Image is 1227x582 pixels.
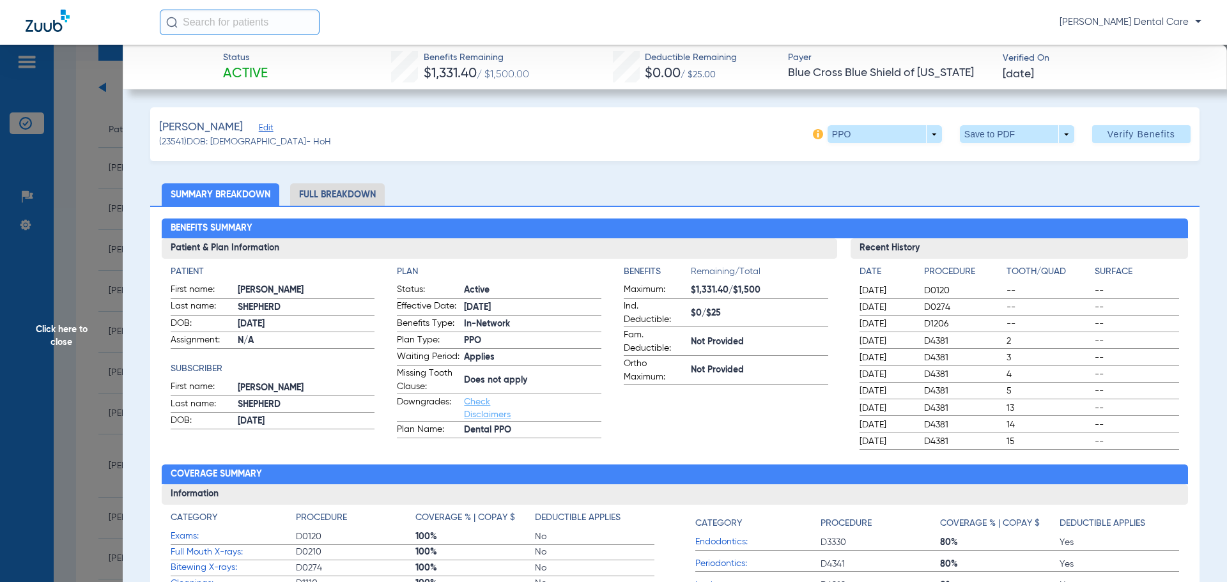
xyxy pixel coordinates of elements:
[464,301,601,314] span: [DATE]
[159,119,243,135] span: [PERSON_NAME]
[940,558,1060,571] span: 80%
[624,265,691,279] h4: Benefits
[940,511,1060,535] app-breakdown-title: Coverage % | Copay $
[695,557,821,571] span: Periodontics:
[1060,16,1201,29] span: [PERSON_NAME] Dental Care
[464,318,601,331] span: In-Network
[821,536,940,549] span: D3330
[238,415,375,428] span: [DATE]
[464,374,601,387] span: Does not apply
[535,562,654,574] span: No
[162,238,837,259] h3: Patient & Plan Information
[860,301,913,314] span: [DATE]
[860,435,913,448] span: [DATE]
[162,464,1189,485] h2: Coverage Summary
[166,17,178,28] img: Search Icon
[695,511,821,535] app-breakdown-title: Category
[1007,402,1091,415] span: 13
[624,328,686,355] span: Fam. Deductible:
[26,10,70,32] img: Zuub Logo
[691,265,828,283] span: Remaining/Total
[290,183,385,206] li: Full Breakdown
[1060,511,1179,535] app-breakdown-title: Deductible Applies
[821,511,940,535] app-breakdown-title: Procedure
[1060,517,1145,530] h4: Deductible Applies
[171,362,375,376] h4: Subscriber
[171,511,217,525] h4: Category
[940,536,1060,549] span: 80%
[535,511,621,525] h4: Deductible Applies
[535,511,654,529] app-breakdown-title: Deductible Applies
[624,300,686,326] span: Ind. Deductible:
[860,418,913,431] span: [DATE]
[397,317,459,332] span: Benefits Type:
[159,135,331,149] span: (23541) DOB: [DEMOGRAPHIC_DATA] - HoH
[924,435,1002,448] span: D4381
[1095,351,1179,364] span: --
[238,284,375,297] span: [PERSON_NAME]
[691,335,828,349] span: Not Provided
[1095,318,1179,330] span: --
[171,333,233,349] span: Assignment:
[1095,402,1179,415] span: --
[860,318,913,330] span: [DATE]
[397,395,459,421] span: Downgrades:
[1007,318,1091,330] span: --
[162,218,1189,239] h2: Benefits Summary
[1007,418,1091,431] span: 14
[924,402,1002,415] span: D4381
[645,51,737,65] span: Deductible Remaining
[695,517,742,530] h4: Category
[624,357,686,384] span: Ortho Maximum:
[464,397,511,419] a: Check Disclaimers
[238,381,375,395] span: [PERSON_NAME]
[1060,558,1179,571] span: Yes
[464,424,601,437] span: Dental PPO
[860,385,913,397] span: [DATE]
[924,301,1002,314] span: D0274
[851,238,1189,259] h3: Recent History
[162,484,1189,505] h3: Information
[924,368,1002,381] span: D4381
[1007,301,1091,314] span: --
[828,125,942,143] button: PPO
[162,183,279,206] li: Summary Breakdown
[681,70,716,79] span: / $25.00
[535,546,654,558] span: No
[223,65,268,83] span: Active
[464,351,601,364] span: Applies
[424,67,477,80] span: $1,331.40
[1095,265,1179,279] h4: Surface
[691,364,828,377] span: Not Provided
[397,333,459,349] span: Plan Type:
[171,511,296,529] app-breakdown-title: Category
[860,402,913,415] span: [DATE]
[424,51,529,65] span: Benefits Remaining
[171,546,296,559] span: Full Mouth X-rays:
[924,265,1002,283] app-breakdown-title: Procedure
[1007,435,1091,448] span: 15
[397,350,459,365] span: Waiting Period:
[1003,52,1207,65] span: Verified On
[813,129,823,139] img: info-icon
[940,517,1040,530] h4: Coverage % | Copay $
[296,530,415,543] span: D0120
[860,351,913,364] span: [DATE]
[397,300,459,315] span: Effective Date:
[1092,125,1191,143] button: Verify Benefits
[171,283,233,298] span: First name:
[296,511,347,525] h4: Procedure
[477,70,529,80] span: / $1,500.00
[415,546,535,558] span: 100%
[1095,265,1179,283] app-breakdown-title: Surface
[397,283,459,298] span: Status:
[924,351,1002,364] span: D4381
[691,307,828,320] span: $0/$25
[924,284,1002,297] span: D0120
[821,517,872,530] h4: Procedure
[415,530,535,543] span: 100%
[171,414,233,429] span: DOB:
[1107,129,1175,139] span: Verify Benefits
[171,530,296,543] span: Exams:
[695,535,821,549] span: Endodontics:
